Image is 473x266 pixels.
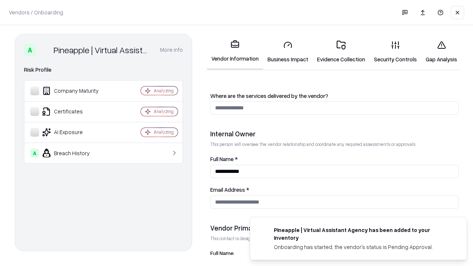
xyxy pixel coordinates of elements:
[207,34,263,70] a: Vendor Information
[30,128,119,137] div: AI Exposure
[24,65,183,74] div: Risk Profile
[30,86,119,95] div: Company Maturity
[30,107,119,116] div: Certificates
[154,108,174,115] div: Analyzing
[210,93,459,99] label: Where are the services delivered by the vendor?
[210,156,459,162] label: Full Name *
[274,243,449,251] div: Onboarding has started, the vendor's status is Pending Approval.
[154,129,174,135] div: Analyzing
[39,44,51,56] img: Pineapple | Virtual Assistant Agency
[210,141,459,147] p: This person will oversee the vendor relationship and coordinate any required assessments or appro...
[370,35,421,69] a: Security Controls
[30,149,39,157] div: A
[9,8,63,16] p: Vendors / Onboarding
[160,43,183,57] button: More info
[154,88,174,94] div: Analyzing
[274,226,449,242] div: Pineapple | Virtual Assistant Agency has been added to your inventory
[263,35,313,69] a: Business Impact
[421,35,462,69] a: Gap Analysis
[210,250,459,256] label: Full Name
[210,187,459,192] label: Email Address *
[30,149,119,157] div: Breach History
[210,235,459,242] p: This contact is designated to receive the assessment request from Shift
[54,44,151,56] div: Pineapple | Virtual Assistant Agency
[24,44,36,56] div: A
[210,129,459,138] div: Internal Owner
[313,35,370,69] a: Evidence Collection
[210,224,459,232] div: Vendor Primary Contact
[259,226,268,235] img: trypineapple.com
